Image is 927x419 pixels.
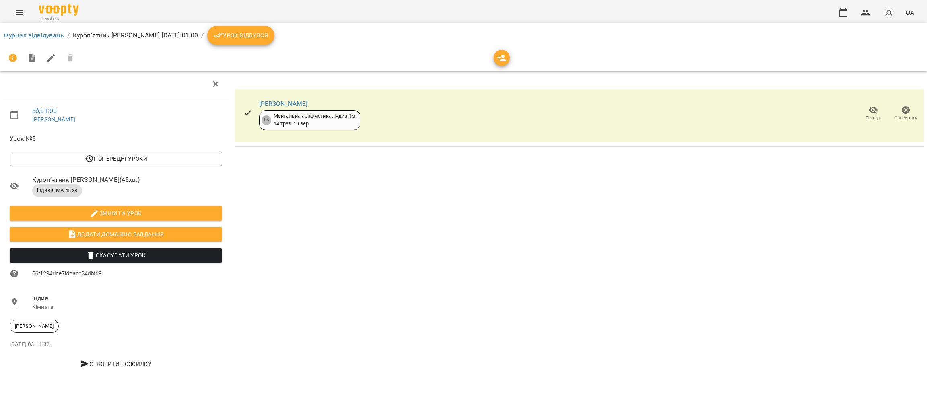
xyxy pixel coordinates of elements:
[262,115,271,125] div: 16
[906,8,914,17] span: UA
[32,187,82,194] span: індивід МА 45 хв
[902,5,917,20] button: UA
[10,341,222,349] p: [DATE] 03:11:33
[10,322,58,330] span: [PERSON_NAME]
[16,208,216,218] span: Змінити урок
[3,266,229,282] li: 66f1294dce7fddacc24dbfd9
[16,230,216,239] span: Додати домашнє завдання
[894,115,918,121] span: Скасувати
[214,31,268,40] span: Урок відбувся
[16,251,216,260] span: Скасувати Урок
[3,31,64,39] a: Журнал відвідувань
[32,107,57,115] a: сб , 01:00
[32,116,75,123] a: [PERSON_NAME]
[73,31,198,40] p: Куроп‘ятник [PERSON_NAME] [DATE] 01:00
[67,31,70,40] li: /
[10,152,222,166] button: Попередні уроки
[274,113,355,127] div: Ментальна арифметика: Індив 3м 14 трав - 19 вер
[10,3,29,23] button: Menu
[10,134,222,144] span: Урок №5
[10,227,222,242] button: Додати домашнє завдання
[32,175,222,185] span: Куроп‘ятник [PERSON_NAME] ( 45 хв. )
[10,248,222,263] button: Скасувати Урок
[883,7,894,18] img: avatar_s.png
[857,103,890,125] button: Прогул
[890,103,922,125] button: Скасувати
[32,303,222,311] p: Кімната
[16,154,216,164] span: Попередні уроки
[10,320,59,333] div: [PERSON_NAME]
[13,359,219,369] span: Створити розсилку
[3,26,924,45] nav: breadcrumb
[259,100,308,107] a: [PERSON_NAME]
[39,4,79,16] img: Voopty Logo
[207,26,275,45] button: Урок відбувся
[39,16,79,22] span: For Business
[32,294,222,303] span: Індив
[201,31,204,40] li: /
[10,206,222,220] button: Змінити урок
[10,357,222,371] button: Створити розсилку
[865,115,882,121] span: Прогул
